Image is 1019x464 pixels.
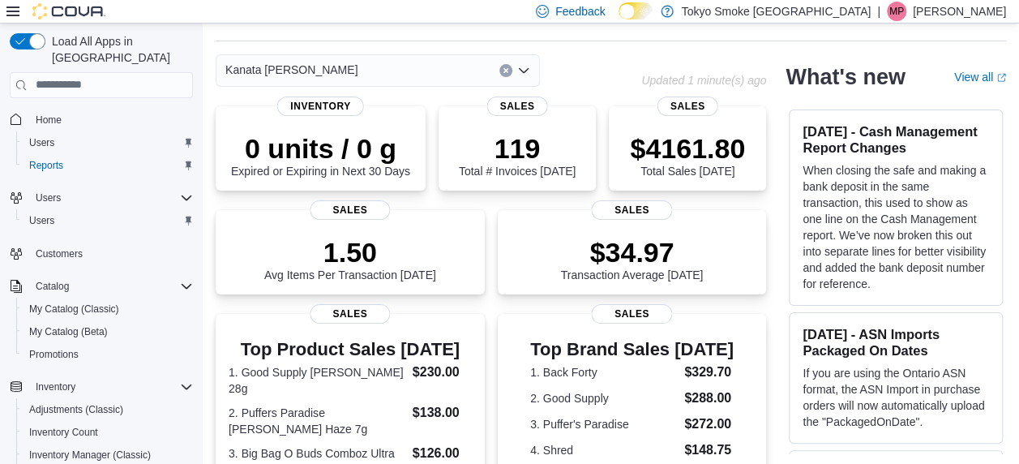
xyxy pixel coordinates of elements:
[16,343,199,366] button: Promotions
[23,133,193,153] span: Users
[641,74,766,87] p: Updated 1 minute(s) ago
[16,209,199,232] button: Users
[3,376,199,398] button: Inventory
[413,444,472,463] dd: $126.00
[264,236,436,269] p: 1.50
[684,440,734,460] dd: $148.75
[29,449,151,462] span: Inventory Manager (Classic)
[29,110,68,130] a: Home
[16,421,199,444] button: Inventory Count
[913,2,1006,21] p: [PERSON_NAME]
[684,363,734,382] dd: $329.70
[803,162,989,292] p: When closing the safe and making a bank deposit in the same transaction, this used to show as one...
[23,211,193,230] span: Users
[23,156,70,175] a: Reports
[23,133,61,153] a: Users
[459,132,576,178] div: Total # Invoices [DATE]
[23,211,61,230] a: Users
[684,389,734,408] dd: $288.00
[16,131,199,154] button: Users
[23,299,193,319] span: My Catalog (Classic)
[229,405,406,437] dt: 2. Puffers Paradise [PERSON_NAME] Haze 7g
[23,299,126,319] a: My Catalog (Classic)
[231,132,410,178] div: Expired or Expiring in Next 30 Days
[29,325,108,338] span: My Catalog (Beta)
[29,188,67,208] button: Users
[889,2,904,21] span: MP
[555,3,605,19] span: Feedback
[16,398,199,421] button: Adjustments (Classic)
[32,3,105,19] img: Cova
[530,364,678,380] dt: 1. Back Forty
[229,364,406,397] dt: 1. Good Supply [PERSON_NAME] 28g
[36,380,75,393] span: Inventory
[803,365,989,430] p: If you are using the Ontario ASN format, the ASN Import in purchase orders will now automatically...
[29,244,89,264] a: Customers
[29,277,193,296] span: Catalog
[499,64,512,77] button: Clear input
[786,64,905,90] h2: What's new
[29,348,79,361] span: Promotions
[954,71,1006,84] a: View allExternal link
[487,97,548,116] span: Sales
[29,377,193,397] span: Inventory
[877,2,880,21] p: |
[29,403,123,416] span: Adjustments (Classic)
[3,187,199,209] button: Users
[530,340,734,359] h3: Top Brand Sales [DATE]
[23,423,105,442] a: Inventory Count
[277,97,364,116] span: Inventory
[29,426,98,439] span: Inventory Count
[16,320,199,343] button: My Catalog (Beta)
[684,415,734,434] dd: $272.00
[29,303,119,316] span: My Catalog (Classic)
[517,64,530,77] button: Open list of options
[16,154,199,177] button: Reports
[23,322,193,342] span: My Catalog (Beta)
[23,345,193,364] span: Promotions
[310,200,390,220] span: Sales
[310,304,390,324] span: Sales
[682,2,871,21] p: Tokyo Smoke [GEOGRAPHIC_DATA]
[3,242,199,265] button: Customers
[264,236,436,281] div: Avg Items Per Transaction [DATE]
[29,110,193,130] span: Home
[561,236,704,269] p: $34.97
[23,400,193,419] span: Adjustments (Classic)
[29,277,75,296] button: Catalog
[29,214,54,227] span: Users
[225,60,358,79] span: Kanata [PERSON_NAME]
[23,400,130,419] a: Adjustments (Classic)
[413,363,472,382] dd: $230.00
[3,275,199,298] button: Catalog
[530,416,678,432] dt: 3. Puffer's Paradise
[803,326,989,359] h3: [DATE] - ASN Imports Packaged On Dates
[592,304,672,324] span: Sales
[29,243,193,264] span: Customers
[413,403,472,423] dd: $138.00
[45,33,193,66] span: Load All Apps in [GEOGRAPHIC_DATA]
[803,123,989,156] h3: [DATE] - Cash Management Report Changes
[630,132,745,165] p: $4161.80
[29,136,54,149] span: Users
[231,132,410,165] p: 0 units / 0 g
[23,345,85,364] a: Promotions
[996,73,1006,83] svg: External link
[29,188,193,208] span: Users
[23,322,114,342] a: My Catalog (Beta)
[229,340,472,359] h3: Top Product Sales [DATE]
[23,423,193,442] span: Inventory Count
[29,377,82,397] button: Inventory
[36,191,61,204] span: Users
[3,108,199,131] button: Home
[36,114,62,127] span: Home
[23,156,193,175] span: Reports
[36,280,69,293] span: Catalog
[459,132,576,165] p: 119
[619,2,653,19] input: Dark Mode
[561,236,704,281] div: Transaction Average [DATE]
[592,200,672,220] span: Sales
[36,247,83,260] span: Customers
[657,97,718,116] span: Sales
